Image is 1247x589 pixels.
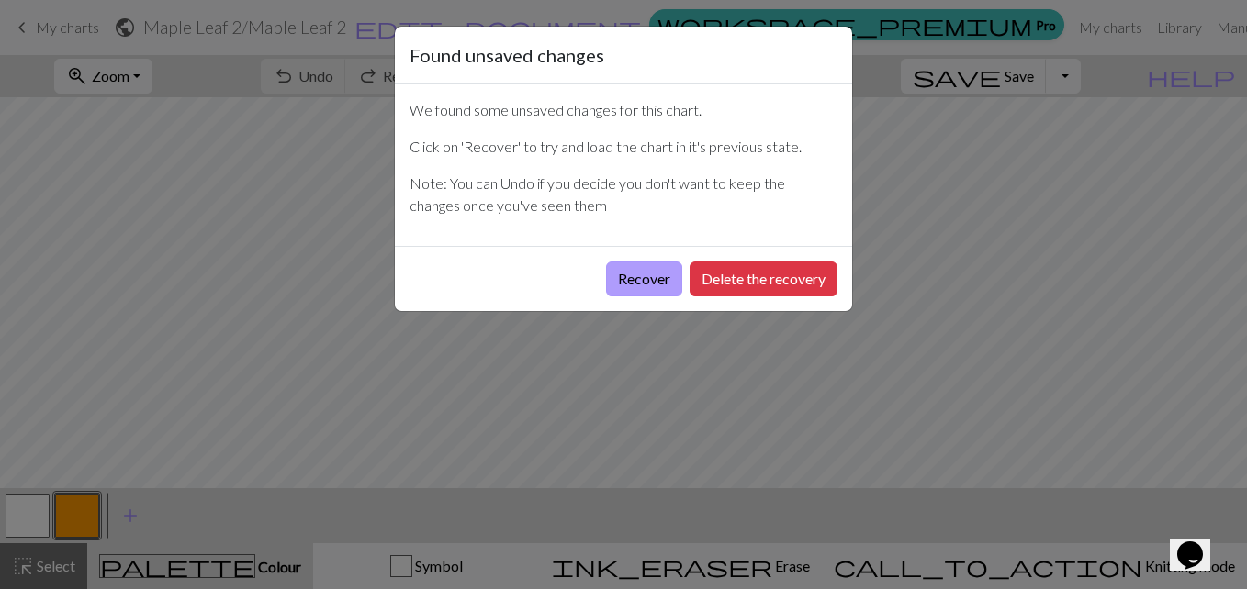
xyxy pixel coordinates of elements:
h5: Found unsaved changes [410,41,604,69]
button: Delete the recovery [690,261,837,296]
button: Recover [606,261,682,296]
p: Note: You can Undo if you decide you don't want to keep the changes once you've seen them [410,172,837,217]
p: We found some unsaved changes for this chart. [410,99,837,121]
p: Click on 'Recover' to try and load the chart in it's previous state. [410,136,837,158]
iframe: chat widget [1170,516,1229,571]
